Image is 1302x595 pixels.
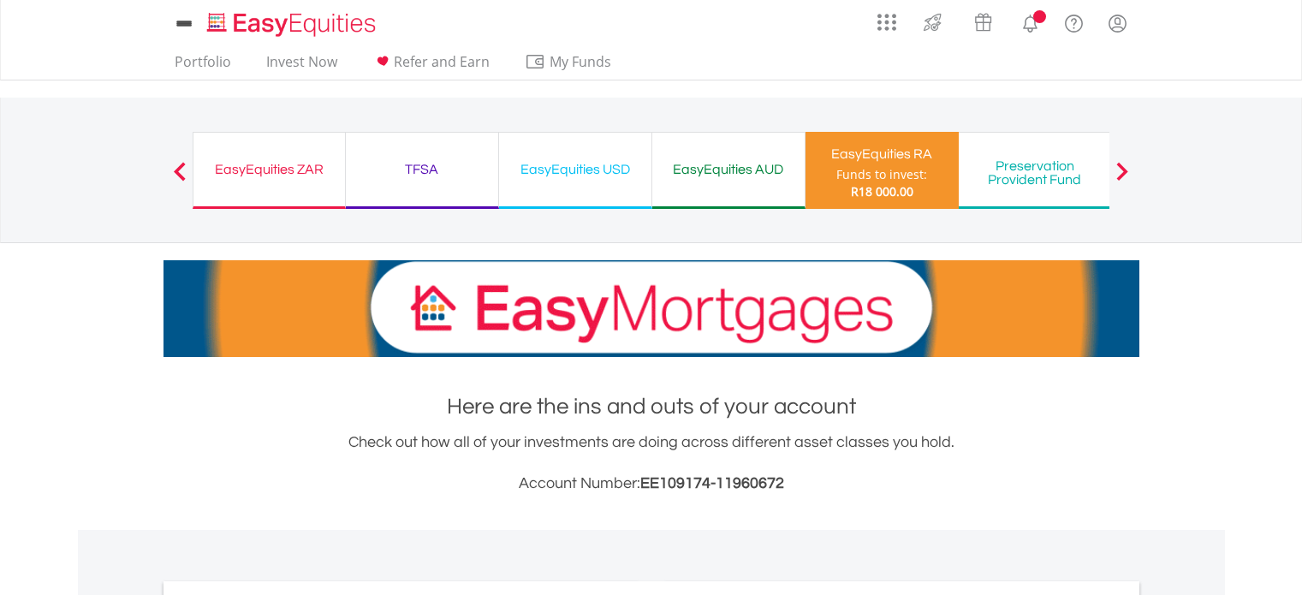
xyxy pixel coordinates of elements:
[366,53,496,80] a: Refer and Earn
[163,431,1139,496] div: Check out how all of your investments are doing across different asset classes you hold.
[640,475,784,491] span: EE109174-11960672
[200,4,383,39] a: Home page
[969,9,997,36] img: vouchers-v2.svg
[259,53,344,80] a: Invest Now
[919,9,947,36] img: thrive-v2.svg
[1105,170,1139,187] button: Next
[204,158,335,181] div: EasyEquities ZAR
[836,166,927,183] div: Funds to invest:
[525,51,637,73] span: My Funds
[394,52,490,71] span: Refer and Earn
[1008,4,1052,39] a: Notifications
[663,158,794,181] div: EasyEquities AUD
[877,13,896,32] img: grid-menu-icon.svg
[851,183,913,199] span: R18 000.00
[163,391,1139,422] h1: Here are the ins and outs of your account
[866,4,907,32] a: AppsGrid
[958,4,1008,36] a: Vouchers
[1052,4,1096,39] a: FAQ's and Support
[509,158,641,181] div: EasyEquities USD
[1096,4,1139,42] a: My Profile
[816,142,948,166] div: EasyEquities RA
[969,159,1101,187] div: Preservation Provident Fund
[163,260,1139,357] img: EasyMortage Promotion Banner
[163,472,1139,496] h3: Account Number:
[356,158,488,181] div: TFSA
[163,170,197,187] button: Previous
[204,10,383,39] img: EasyEquities_Logo.png
[168,53,238,80] a: Portfolio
